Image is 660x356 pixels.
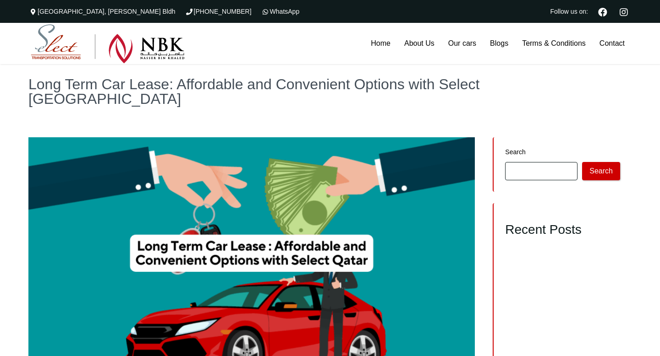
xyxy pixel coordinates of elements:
[28,77,632,106] h1: Long Term Car Lease: Affordable and Convenient Options with Select [GEOGRAPHIC_DATA]
[505,222,620,237] h2: Recent Posts
[505,246,612,266] a: Unlock Comfort & Space: Rent the Maxus G10 in [GEOGRAPHIC_DATA] [DATE]!
[505,331,614,351] a: Affordable Cheap Car Rental [GEOGRAPHIC_DATA] – 2025 Expert Guide
[185,8,252,15] a: [PHONE_NUMBER]
[397,23,441,64] a: About Us
[593,23,632,64] a: Contact
[441,23,483,64] a: Our cars
[505,308,619,329] a: Budget Car Rental [GEOGRAPHIC_DATA]: 2025 Complete Guide to Affordable Rides
[505,149,620,155] label: Search
[594,6,611,16] a: Facebook
[582,162,620,180] button: Search
[505,269,617,289] a: Ultimate Stress‑Free Guide: Car Rental [GEOGRAPHIC_DATA] with Select Rent a Car
[31,24,185,64] img: Select Rent a Car
[364,23,397,64] a: Home
[505,292,613,306] a: Rent a Car Qatar with Driver – 2025 Ultimate Guide for Hassle‑Free Travel
[616,6,632,16] a: Instagram
[261,8,300,15] a: WhatsApp
[483,23,515,64] a: Blogs
[515,23,593,64] a: Terms & Conditions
